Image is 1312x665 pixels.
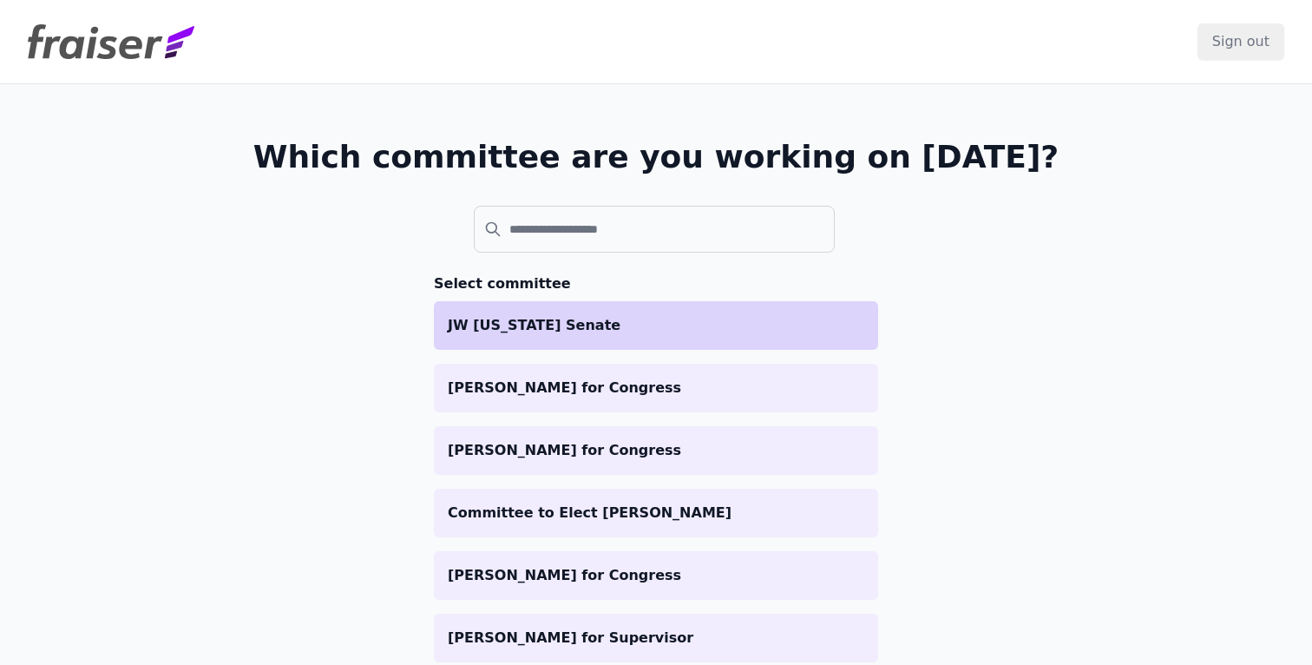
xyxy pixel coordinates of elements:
[434,551,878,600] a: [PERSON_NAME] for Congress
[434,364,878,412] a: [PERSON_NAME] for Congress
[448,628,864,649] p: [PERSON_NAME] for Supervisor
[253,140,1059,174] h1: Which committee are you working on [DATE]?
[28,24,194,59] img: Fraiser Logo
[434,426,878,475] a: [PERSON_NAME] for Congress
[448,378,864,398] p: [PERSON_NAME] for Congress
[434,273,878,294] h3: Select committee
[448,315,864,336] p: JW [US_STATE] Senate
[448,565,864,586] p: [PERSON_NAME] for Congress
[1197,23,1284,60] input: Sign out
[448,440,864,461] p: [PERSON_NAME] for Congress
[448,503,864,523] p: Committee to Elect [PERSON_NAME]
[434,614,878,662] a: [PERSON_NAME] for Supervisor
[434,489,878,537] a: Committee to Elect [PERSON_NAME]
[434,301,878,350] a: JW [US_STATE] Senate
